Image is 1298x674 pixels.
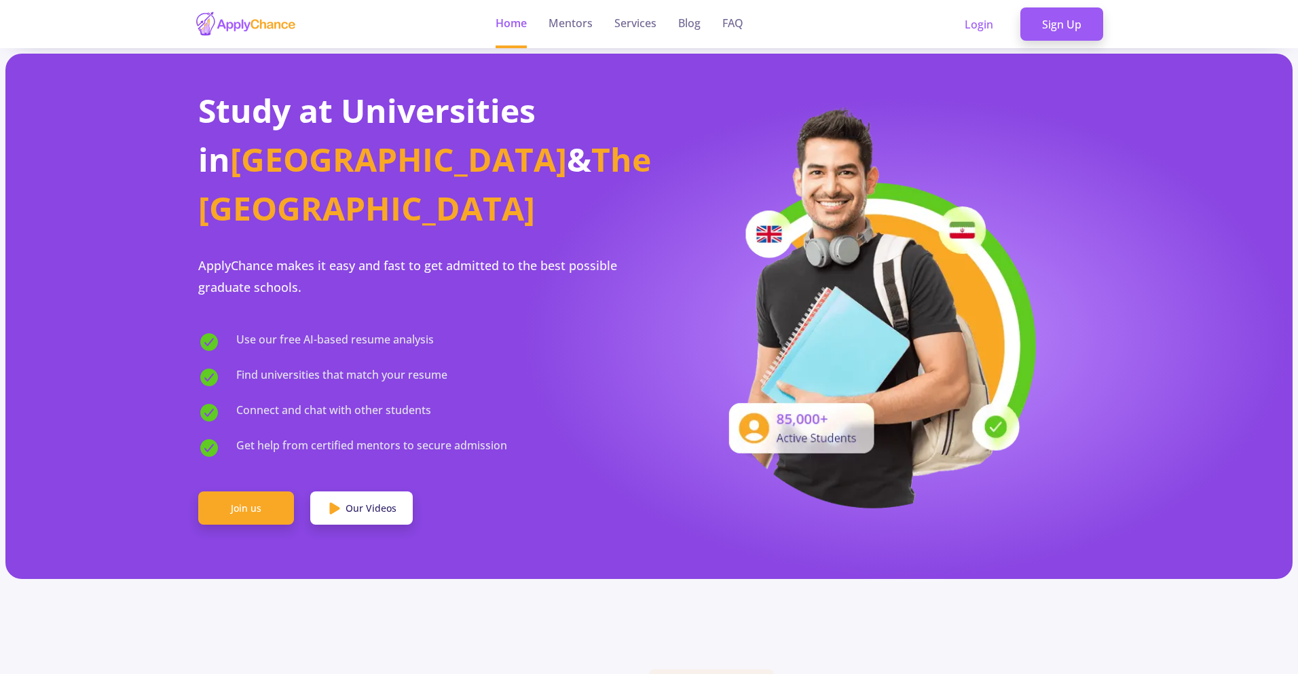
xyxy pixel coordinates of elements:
[230,137,567,181] span: [GEOGRAPHIC_DATA]
[310,491,413,525] a: Our Videos
[346,501,396,515] span: Our Videos
[708,103,1041,508] img: applicant
[567,137,591,181] span: &
[236,331,434,353] span: Use our free AI-based resume analysis
[198,257,617,295] span: ApplyChance makes it easy and fast to get admitted to the best possible graduate schools.
[1020,7,1103,41] a: Sign Up
[236,437,507,459] span: Get help from certified mentors to secure admission
[198,491,294,525] a: Join us
[943,7,1015,41] a: Login
[195,11,297,37] img: applychance logo
[198,88,536,181] span: Study at Universities in
[236,367,447,388] span: Find universities that match your resume
[236,402,431,424] span: Connect and chat with other students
